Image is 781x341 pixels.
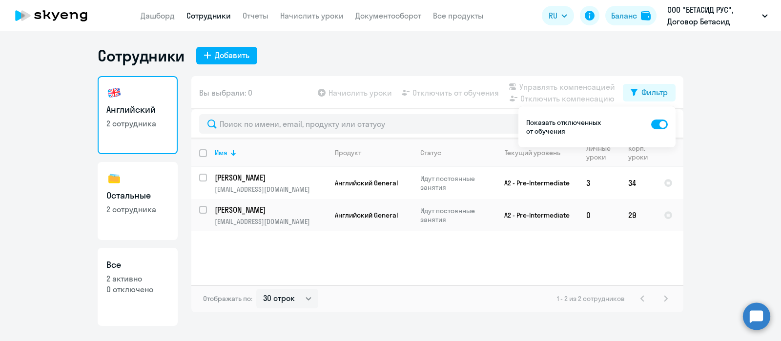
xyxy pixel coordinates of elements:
[586,144,611,161] div: Личные уроки
[420,174,487,192] p: Идут постоянные занятия
[495,148,578,157] div: Текущий уровень
[420,148,441,157] div: Статус
[578,199,620,231] td: 0
[215,172,327,183] a: [PERSON_NAME]
[196,47,257,64] button: Добавить
[106,284,169,295] p: 0 отключено
[98,76,178,154] a: Английский2 сотрудника
[433,11,484,20] a: Все продукты
[280,11,344,20] a: Начислить уроки
[98,162,178,240] a: Остальные2 сотрудника
[586,144,620,161] div: Личные уроки
[335,179,398,187] span: Английский General
[215,204,327,215] a: [PERSON_NAME]
[106,259,169,271] h3: Все
[557,294,625,303] span: 1 - 2 из 2 сотрудников
[106,85,122,100] img: english
[620,167,656,199] td: 34
[335,148,412,157] div: Продукт
[488,199,578,231] td: A2 - Pre-Intermediate
[667,4,758,27] p: ООО "БЕТАСИД РУС", Договор Бетасид
[106,204,169,215] p: 2 сотрудника
[355,11,421,20] a: Документооборот
[628,144,648,161] div: Корп. уроки
[243,11,268,20] a: Отчеты
[420,148,487,157] div: Статус
[605,6,657,25] button: Балансbalance
[215,49,249,61] div: Добавить
[620,199,656,231] td: 29
[215,185,327,194] p: [EMAIL_ADDRESS][DOMAIN_NAME]
[215,148,227,157] div: Имя
[488,167,578,199] td: A2 - Pre-Intermediate
[106,189,169,202] h3: Остальные
[628,144,656,161] div: Корп. уроки
[526,118,603,136] p: Показать отключенных от обучения
[203,294,252,303] span: Отображать по:
[641,86,668,98] div: Фильтр
[98,46,185,65] h1: Сотрудники
[611,10,637,21] div: Баланс
[215,217,327,226] p: [EMAIL_ADDRESS][DOMAIN_NAME]
[98,248,178,326] a: Все2 активно0 отключено
[215,204,325,215] p: [PERSON_NAME]
[199,114,676,134] input: Поиск по имени, email, продукту или статусу
[215,172,325,183] p: [PERSON_NAME]
[578,167,620,199] td: 3
[549,10,557,21] span: RU
[106,273,169,284] p: 2 активно
[641,11,651,20] img: balance
[542,6,574,25] button: RU
[141,11,175,20] a: Дашборд
[106,103,169,116] h3: Английский
[505,148,560,157] div: Текущий уровень
[106,171,122,186] img: others
[186,11,231,20] a: Сотрудники
[106,118,169,129] p: 2 сотрудника
[662,4,773,27] button: ООО "БЕТАСИД РУС", Договор Бетасид
[199,87,252,99] span: Вы выбрали: 0
[623,84,676,101] button: Фильтр
[335,148,361,157] div: Продукт
[420,206,487,224] p: Идут постоянные занятия
[335,211,398,220] span: Английский General
[215,148,327,157] div: Имя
